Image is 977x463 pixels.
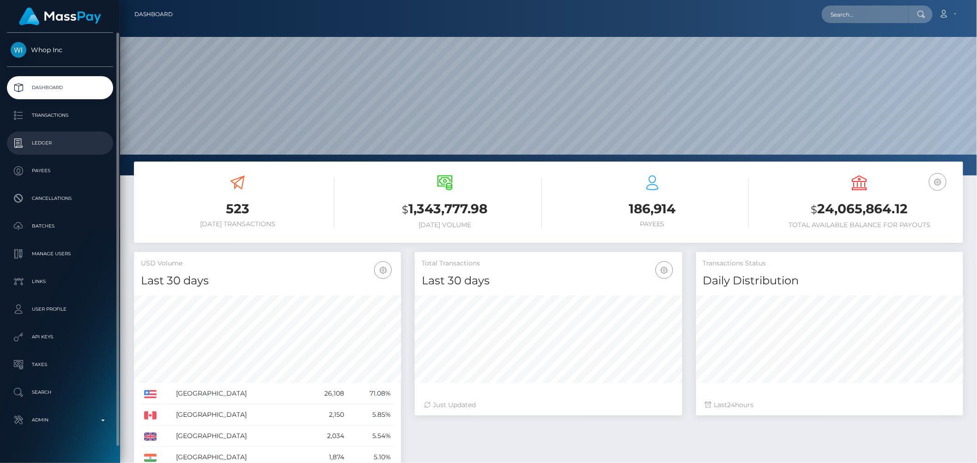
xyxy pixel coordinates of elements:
[173,404,303,426] td: [GEOGRAPHIC_DATA]
[763,221,956,229] h6: Total Available Balance for Payouts
[141,200,334,218] h3: 523
[7,76,113,99] a: Dashboard
[11,81,109,95] p: Dashboard
[11,42,26,58] img: Whop Inc
[11,358,109,372] p: Taxes
[556,200,749,218] h3: 186,914
[173,426,303,447] td: [GEOGRAPHIC_DATA]
[763,200,956,219] h3: 24,065,864.12
[705,400,954,410] div: Last hours
[7,409,113,432] a: Admin
[347,383,394,404] td: 71.08%
[7,132,113,155] a: Ledger
[7,46,113,54] span: Whop Inc
[7,215,113,238] a: Batches
[728,401,735,409] span: 24
[422,273,675,289] h4: Last 30 days
[424,400,673,410] div: Just Updated
[144,454,157,462] img: IN.png
[348,200,542,219] h3: 1,343,777.98
[19,7,101,25] img: MassPay Logo
[11,108,109,122] p: Transactions
[11,413,109,427] p: Admin
[11,136,109,150] p: Ledger
[134,5,173,24] a: Dashboard
[703,273,956,289] h4: Daily Distribution
[303,426,347,447] td: 2,034
[11,385,109,399] p: Search
[7,381,113,404] a: Search
[7,159,113,182] a: Payees
[7,187,113,210] a: Cancellations
[7,353,113,376] a: Taxes
[347,404,394,426] td: 5.85%
[144,411,157,420] img: CA.png
[11,164,109,178] p: Payees
[402,203,409,216] small: $
[141,259,394,268] h5: USD Volume
[303,383,347,404] td: 26,108
[7,298,113,321] a: User Profile
[11,275,109,289] p: Links
[144,433,157,441] img: GB.png
[11,192,109,205] p: Cancellations
[703,259,956,268] h5: Transactions Status
[7,104,113,127] a: Transactions
[141,273,394,289] h4: Last 30 days
[348,221,542,229] h6: [DATE] Volume
[422,259,675,268] h5: Total Transactions
[7,270,113,293] a: Links
[11,219,109,233] p: Batches
[144,390,157,398] img: US.png
[11,302,109,316] p: User Profile
[11,247,109,261] p: Manage Users
[556,220,749,228] h6: Payees
[347,426,394,447] td: 5.54%
[11,330,109,344] p: API Keys
[141,220,334,228] h6: [DATE] Transactions
[303,404,347,426] td: 2,150
[811,203,818,216] small: $
[822,6,909,23] input: Search...
[7,325,113,349] a: API Keys
[173,383,303,404] td: [GEOGRAPHIC_DATA]
[7,242,113,265] a: Manage Users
